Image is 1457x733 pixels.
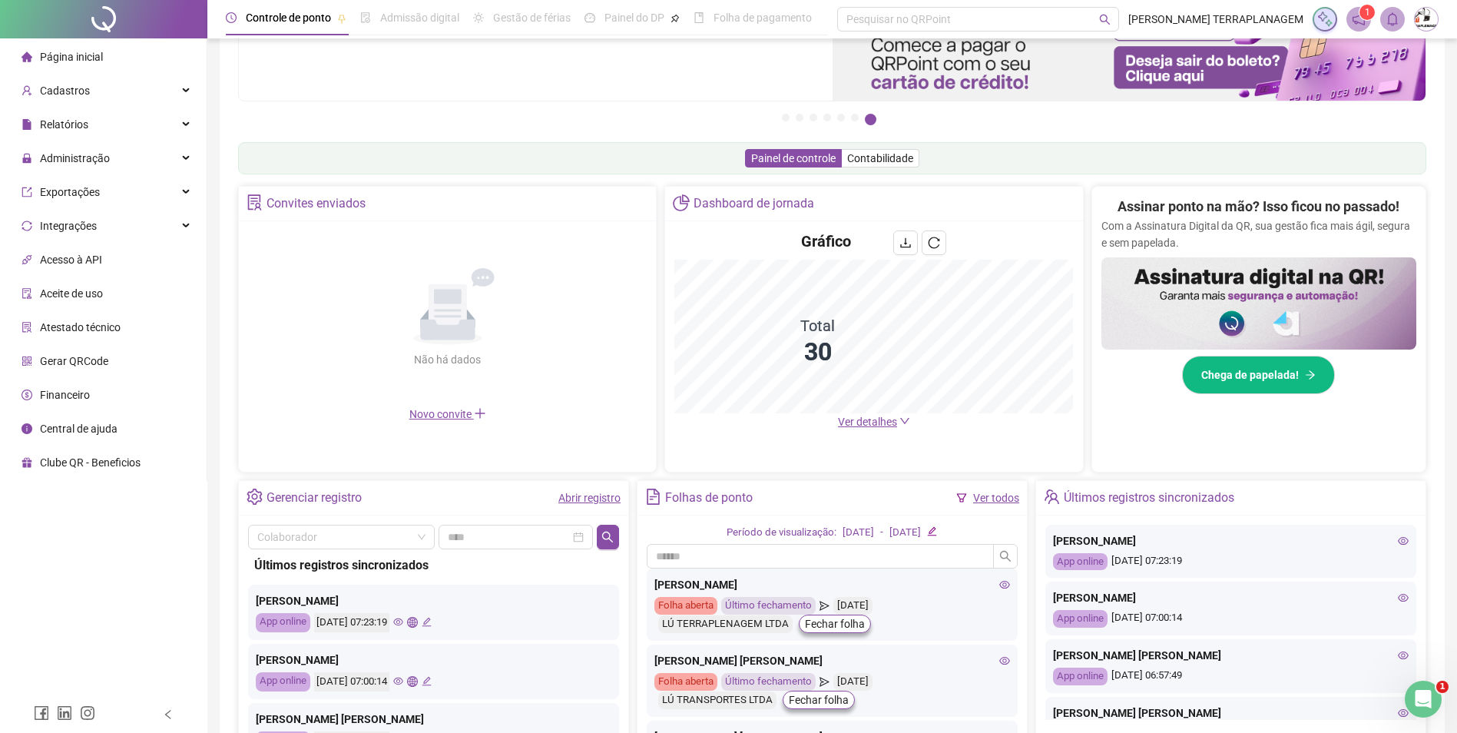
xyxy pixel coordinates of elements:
div: [PERSON_NAME] [1053,532,1409,549]
span: pushpin [337,14,346,23]
div: Folhas de ponto [665,485,753,511]
span: bell [1386,12,1399,26]
button: Chega de papelada! [1182,356,1335,394]
div: - [880,525,883,541]
span: send [820,597,829,615]
div: Último fechamento [721,597,816,615]
button: 4 [823,114,831,121]
span: Administração [40,152,110,164]
h2: Assinar ponto na mão? Isso ficou no passado! [1118,196,1399,217]
div: [PERSON_NAME] [PERSON_NAME] [1053,705,1409,721]
div: [DATE] 07:00:14 [314,672,389,692]
span: send [820,673,829,691]
span: Cadastros [40,85,90,97]
a: Abrir registro [558,492,621,504]
span: api [22,254,32,265]
span: Página inicial [40,51,103,63]
span: dashboard [584,12,595,23]
span: home [22,51,32,62]
div: [DATE] 06:57:49 [1053,668,1409,685]
div: App online [1053,553,1108,571]
span: Gerar QRCode [40,355,108,367]
span: file [22,119,32,130]
div: Não há dados [377,351,518,368]
span: pie-chart [673,194,689,211]
span: Atestado técnico [40,321,121,333]
span: Folha de pagamento [714,12,812,24]
div: [DATE] [843,525,874,541]
span: left [163,709,174,720]
div: [DATE] 07:00:14 [1053,610,1409,628]
span: edit [927,526,937,536]
span: gift [22,457,32,468]
span: clock-circle [226,12,237,23]
span: sun [473,12,484,23]
span: eye [1398,536,1409,546]
span: search [1099,14,1111,25]
div: [DATE] [833,597,873,615]
span: export [22,187,32,197]
div: [DATE] [833,673,873,691]
div: App online [1053,610,1108,628]
span: solution [22,322,32,333]
span: global [407,617,417,627]
span: [PERSON_NAME] TERRAPLANAGEM [1128,11,1303,28]
span: Painel do DP [604,12,664,24]
p: Com a Assinatura Digital da QR, sua gestão fica mais ágil, segura e sem papelada. [1101,217,1416,251]
span: Controle de ponto [246,12,331,24]
span: eye [1398,708,1409,718]
div: Últimos registros sincronizados [254,556,613,575]
span: Painel de controle [751,152,836,164]
span: Aceite de uso [40,287,103,300]
div: App online [256,672,310,692]
div: Período de visualização: [727,525,836,541]
div: [PERSON_NAME] [256,652,611,668]
span: eye [1398,650,1409,661]
div: LÚ TERRAPLENAGEM LTDA [658,615,793,633]
span: Relatórios [40,118,88,131]
div: [DATE] 07:23:19 [1053,553,1409,571]
span: reload [928,237,940,249]
span: lock [22,153,32,164]
span: linkedin [57,705,72,721]
button: 5 [837,114,845,121]
button: 2 [796,114,803,121]
span: pushpin [671,14,680,23]
span: Admissão digital [380,12,459,24]
div: [DATE] 07:23:19 [314,613,389,632]
a: Ver todos [973,492,1019,504]
div: Folha aberta [654,673,717,691]
span: 1 [1436,681,1449,693]
div: Dashboard de jornada [694,191,814,217]
div: [PERSON_NAME] [654,576,1010,593]
span: dollar [22,390,32,400]
span: plus [474,407,486,420]
span: notification [1352,12,1366,26]
span: Ver detalhes [838,416,897,428]
span: user-add [22,85,32,96]
div: App online [256,613,310,632]
span: file-done [360,12,371,23]
span: book [694,12,704,23]
div: Último fechamento [721,673,816,691]
span: Gestão de férias [493,12,571,24]
span: Novo convite [409,408,486,420]
button: 3 [810,114,817,121]
span: Clube QR - Beneficios [40,456,141,469]
div: Convites enviados [267,191,366,217]
span: arrow-right [1305,370,1316,380]
span: search [999,550,1012,562]
button: 6 [851,114,859,121]
span: instagram [80,705,95,721]
span: Financeiro [40,389,90,401]
div: [PERSON_NAME] [256,592,611,609]
iframe: Intercom live chat [1405,681,1442,718]
img: banner%2F02c71560-61a6-44d4-94b9-c8ab97240462.png [1101,257,1416,350]
div: LÚ TRANSPORTES LTDA [658,692,777,709]
div: Últimos registros sincronizados [1064,485,1234,511]
span: team [1044,489,1060,505]
img: sparkle-icon.fc2bf0ac1784a2077858766a79e2daf3.svg [1316,11,1333,28]
div: [PERSON_NAME] [1053,589,1409,606]
span: eye [999,579,1010,590]
span: setting [247,489,263,505]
